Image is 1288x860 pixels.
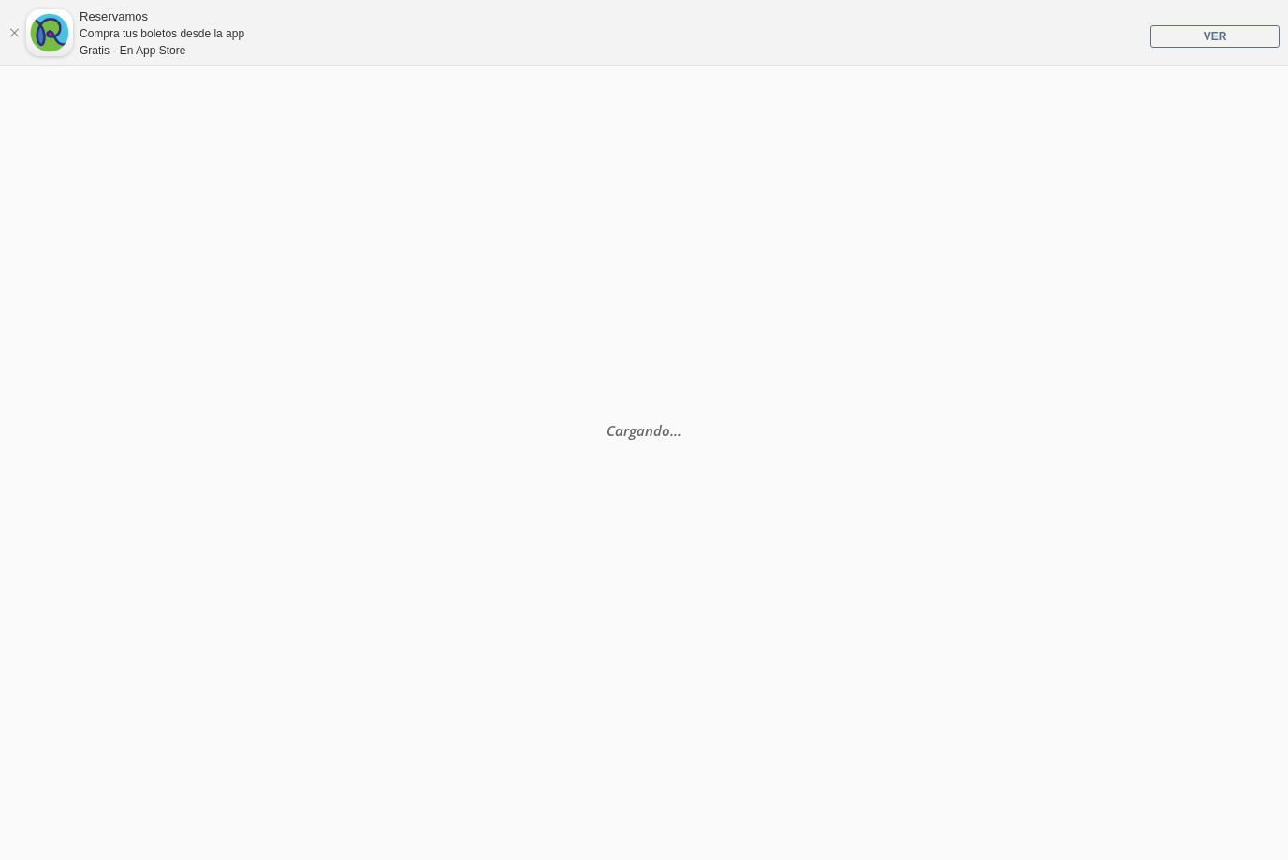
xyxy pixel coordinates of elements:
div: Compra tus boletos desde la app [80,25,244,42]
div: Reservamos [80,7,244,26]
span: . [678,420,681,439]
span: . [670,420,674,439]
div: Gratis - En App Store [80,42,244,59]
a: Cerrar [8,27,20,38]
em: Cargando [607,420,681,439]
span: . [674,420,678,439]
span: VER [1204,30,1227,43]
a: VER [1150,25,1280,48]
